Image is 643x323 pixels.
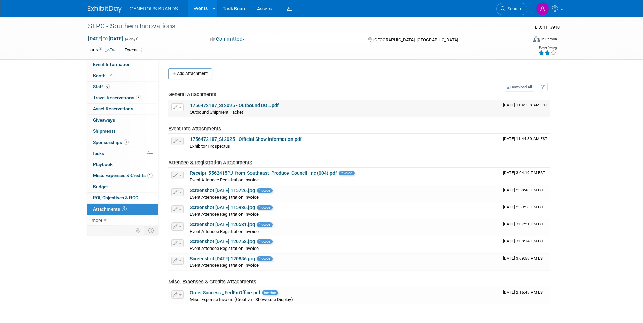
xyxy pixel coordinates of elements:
[123,47,142,54] div: External
[87,82,158,92] a: Staff6
[130,6,178,12] span: GENEROUS BRANDS
[190,188,255,193] a: Screenshot [DATE] 115726.jpg
[87,181,158,192] a: Budget
[503,188,545,192] span: Upload Timestamp
[536,2,549,15] img: Astrid Aguayo
[505,6,521,12] span: Search
[503,290,545,295] span: Upload Timestamp
[190,136,302,142] a: 1756472187_SI 2025 - Official Show Information.pdf
[339,171,355,175] span: Invoice
[505,83,534,92] a: Download All
[87,70,158,81] a: Booth
[93,206,127,212] span: Attachments
[124,139,129,145] span: 1
[535,25,562,30] span: Event ID: 11139101
[168,68,212,79] button: Add Attachment
[87,126,158,137] a: Shipments
[190,212,259,217] span: Event Attendee Registration Invoice
[88,46,117,54] td: Tags
[500,100,550,117] td: Upload Timestamp
[168,91,216,98] span: General Attachments
[503,204,545,209] span: Upload Timestamp
[500,236,550,253] td: Upload Timestamp
[503,170,545,175] span: Upload Timestamp
[257,239,273,244] span: Invoice
[86,20,517,33] div: SEPC - Southern Innovations
[87,59,158,70] a: Event Information
[92,217,102,223] span: more
[93,106,133,111] span: Asset Reservations
[92,151,104,156] span: Tasks
[87,215,158,226] a: more
[190,222,255,227] a: Screenshot [DATE] 120531.jpg
[87,92,158,103] a: Travel Reservations6
[190,290,260,295] a: Order Success _ FedEx Office.pdf
[190,263,259,268] span: Event Attendee Registration Invoice
[168,279,256,285] span: Misc. Expenses & Credits Attachments
[503,136,547,141] span: Upload Timestamp
[262,290,278,295] span: Invoice
[87,104,158,114] a: Asset Reservations
[503,256,545,261] span: Upload Timestamp
[147,173,153,178] span: 1
[93,173,153,178] span: Misc. Expenses & Credits
[87,204,158,215] a: Attachments9
[190,195,259,200] span: Event Attendee Registration Invoice
[257,205,273,210] span: Invoice
[144,226,158,235] td: Toggle Event Tabs
[87,148,158,159] a: Tasks
[122,206,127,211] span: 9
[373,37,458,42] span: [GEOGRAPHIC_DATA], [GEOGRAPHIC_DATA]
[190,177,259,182] span: Event Attendee Registration Invoice
[87,115,158,126] a: Giveaways
[190,297,293,302] span: Misc. Expense Invoice (Creative - Showcase Display)
[190,246,259,251] span: Event Attendee Registration Invoice
[93,128,116,134] span: Shipments
[500,219,550,236] td: Upload Timestamp
[87,170,158,181] a: Misc. Expenses & Credits1
[496,3,527,15] a: Search
[541,37,557,42] div: In-Person
[105,48,117,52] a: Edit
[500,254,550,271] td: Upload Timestamp
[136,95,141,100] span: 6
[190,239,255,244] a: Screenshot [DATE] 120758.jpg
[168,126,221,132] span: Event Info Attachments
[133,226,144,235] td: Personalize Event Tab Strip
[124,37,139,41] span: (4 days)
[503,222,545,227] span: Upload Timestamp
[102,36,109,41] span: to
[109,73,112,77] i: Booth reservation complete
[93,62,131,67] span: Event Information
[93,139,129,145] span: Sponsorships
[500,287,550,304] td: Upload Timestamp
[88,36,123,42] span: [DATE] [DATE]
[257,256,273,261] span: Invoice
[500,168,550,185] td: Upload Timestamp
[503,239,545,243] span: Upload Timestamp
[93,184,108,189] span: Budget
[500,185,550,202] td: Upload Timestamp
[500,202,550,219] td: Upload Timestamp
[257,222,273,227] span: Invoice
[168,159,252,166] span: Attendee & Registration Attachments
[93,195,138,200] span: ROI, Objectives & ROO
[190,103,279,108] a: 1756472187_SI 2025 - Outbound BOL.pdf
[93,161,113,167] span: Playbook
[87,137,158,148] a: Sponsorships1
[503,103,547,107] span: Upload Timestamp
[190,256,255,261] a: Screenshot [DATE] 120836.jpg
[190,110,243,115] span: Outbound Shipment Packet
[93,95,141,100] span: Travel Reservations
[257,188,273,193] span: Invoice
[190,204,255,210] a: Screenshot [DATE] 115936.jpg
[93,73,114,78] span: Booth
[190,144,230,149] span: Exhibitor Prospectus
[87,159,158,170] a: Playbook
[538,46,557,50] div: Event Rating
[190,170,337,176] a: Receipt_5562415PJ_from_Southeast_Produce_Council_Inc (004).pdf
[88,6,122,13] img: ExhibitDay
[487,35,557,45] div: Event Format
[190,229,259,234] span: Event Attendee Registration Invoice
[500,134,550,151] td: Upload Timestamp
